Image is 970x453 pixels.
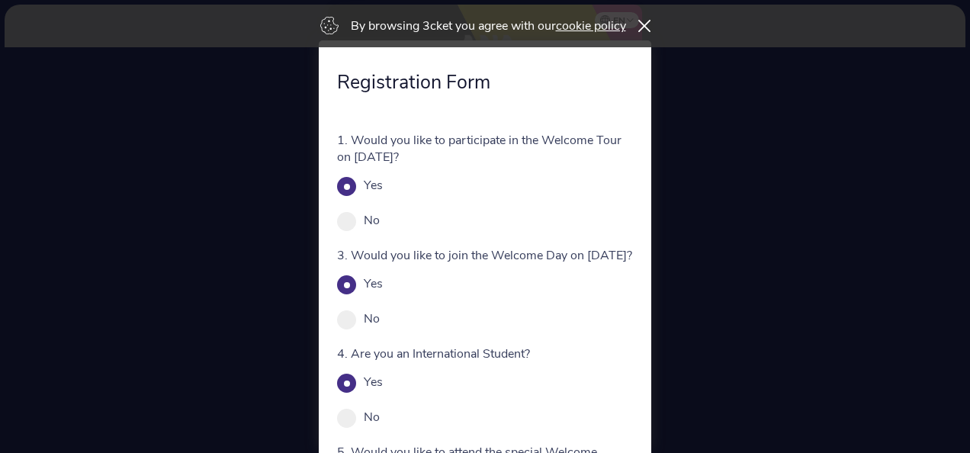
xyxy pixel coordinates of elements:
[364,177,383,194] label: Yes
[364,310,380,327] label: No
[364,374,383,390] label: Yes
[337,247,633,264] p: 3. Would you like to join the Welcome Day on [DATE]?
[364,212,380,229] label: No
[556,18,626,34] a: cookie policy
[337,132,633,165] p: 1. Would you like to participate in the Welcome Tour on [DATE]?
[364,275,383,292] label: Yes
[337,69,633,95] h4: Registration Form
[337,345,633,362] p: 4. Are you an International Student?
[364,409,380,426] label: No
[351,18,626,34] p: By browsing 3cket you agree with our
